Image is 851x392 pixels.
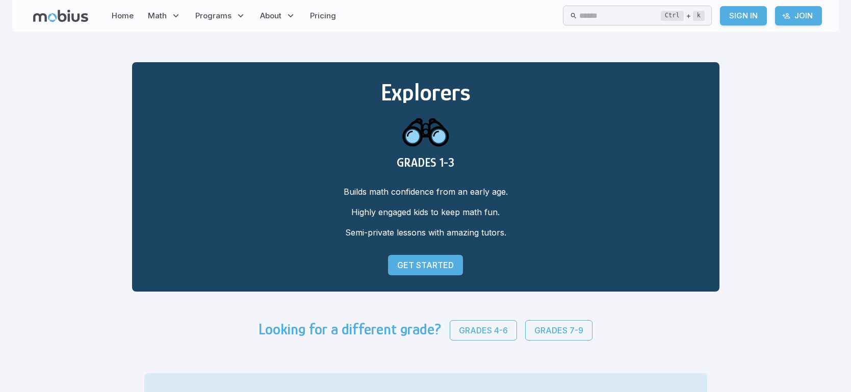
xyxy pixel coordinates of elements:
[148,186,703,198] p: Builds math confidence from an early age.
[525,320,592,341] a: Grades 7-9
[459,324,508,336] p: Grades 4-6
[693,11,705,21] kbd: k
[397,259,454,271] p: Get Started
[148,155,703,169] h3: GRADES 1-3
[401,106,450,155] img: explorers icon
[661,11,684,21] kbd: Ctrl
[307,4,339,28] a: Pricing
[148,79,703,106] h2: Explorers
[109,4,137,28] a: Home
[259,320,442,341] h3: Looking for a different grade?
[534,324,583,336] p: Grades 7-9
[775,6,822,25] a: Join
[148,206,703,218] p: Highly engaged kids to keep math fun.
[661,10,705,22] div: +
[148,226,703,239] p: Semi-private lessons with amazing tutors.
[450,320,517,341] a: Grades 4-6
[195,10,231,21] span: Programs
[260,10,281,21] span: About
[148,10,167,21] span: Math
[388,255,463,275] a: Get Started
[720,6,767,25] a: Sign In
